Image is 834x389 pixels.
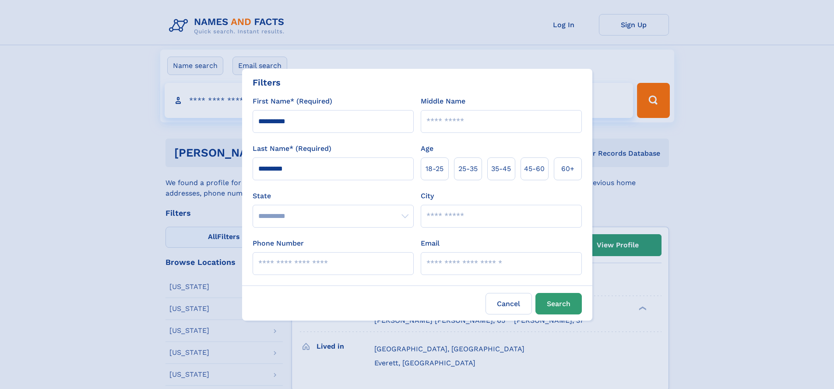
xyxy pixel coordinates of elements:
[253,96,332,107] label: First Name* (Required)
[253,143,331,154] label: Last Name* (Required)
[491,164,511,174] span: 35‑45
[253,76,281,89] div: Filters
[421,143,433,154] label: Age
[421,238,440,249] label: Email
[253,238,304,249] label: Phone Number
[421,191,434,201] label: City
[458,164,478,174] span: 25‑35
[421,96,465,107] label: Middle Name
[535,293,582,314] button: Search
[561,164,574,174] span: 60+
[253,191,414,201] label: State
[524,164,545,174] span: 45‑60
[486,293,532,314] label: Cancel
[426,164,443,174] span: 18‑25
